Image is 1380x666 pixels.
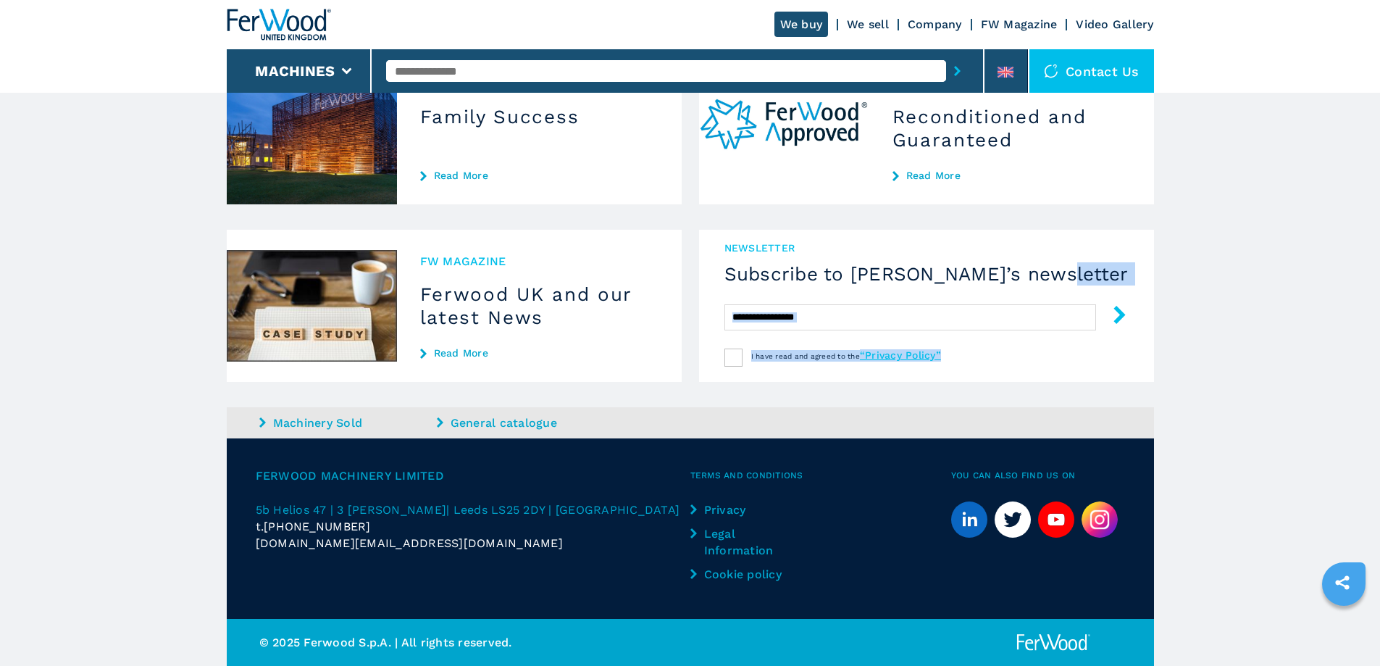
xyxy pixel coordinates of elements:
[690,467,951,484] span: Terms and Conditions
[259,415,433,431] a: Machinery Sold
[227,9,331,41] img: Ferwood
[690,525,792,559] a: Legal Information
[951,467,1125,484] span: You can also find us on
[1318,601,1369,655] iframe: Chat
[951,501,987,538] a: linkedin
[774,12,829,37] a: We buy
[255,62,335,80] button: Machines
[256,503,447,517] span: 5b Helios 47 | 3 [PERSON_NAME]
[690,566,792,583] a: Cookie policy
[690,501,792,518] a: Privacy
[724,262,1129,286] h4: Subscribe to [PERSON_NAME]’s newsletter
[420,170,658,181] a: Read More
[946,54,969,88] button: submit-button
[751,352,941,360] span: I have read and agreed to the
[1324,565,1360,601] a: sharethis
[1096,300,1129,334] button: submit-button
[699,52,869,204] img: Reconditioned and Guaranteed
[227,52,397,204] img: Family Success
[256,501,690,518] a: 5b Helios 47 | 3 [PERSON_NAME]| Leeds LS25 2DY | [GEOGRAPHIC_DATA]
[420,283,658,329] h3: Ferwood UK and our latest News
[264,518,371,535] span: [PHONE_NUMBER]
[420,253,658,270] span: FW MAGAZINE
[981,17,1058,31] a: FW Magazine
[259,634,690,651] p: © 2025 Ferwood S.p.A. | All rights reserved.
[420,105,658,128] h3: Family Success
[892,170,1131,181] a: Read More
[908,17,962,31] a: Company
[446,503,679,517] span: | Leeds LS25 2DY | [GEOGRAPHIC_DATA]
[1029,49,1154,93] div: Contact us
[1014,633,1092,652] img: Ferwood
[860,349,941,361] a: “Privacy Policy”
[256,535,563,551] span: [DOMAIN_NAME][EMAIL_ADDRESS][DOMAIN_NAME]
[227,230,397,382] img: Ferwood UK and our latest News
[437,415,611,431] a: General catalogue
[847,17,889,31] a: We sell
[420,347,658,359] a: Read More
[724,241,1129,255] span: newsletter
[256,467,690,484] span: Ferwood Machinery Limited
[995,501,1031,538] a: twitter
[1082,501,1118,538] img: Instagram
[1044,64,1058,78] img: Contact us
[1076,17,1153,31] a: Video Gallery
[1038,501,1074,538] a: youtube
[256,518,690,535] div: t.
[892,105,1131,151] h3: Reconditioned and Guaranteed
